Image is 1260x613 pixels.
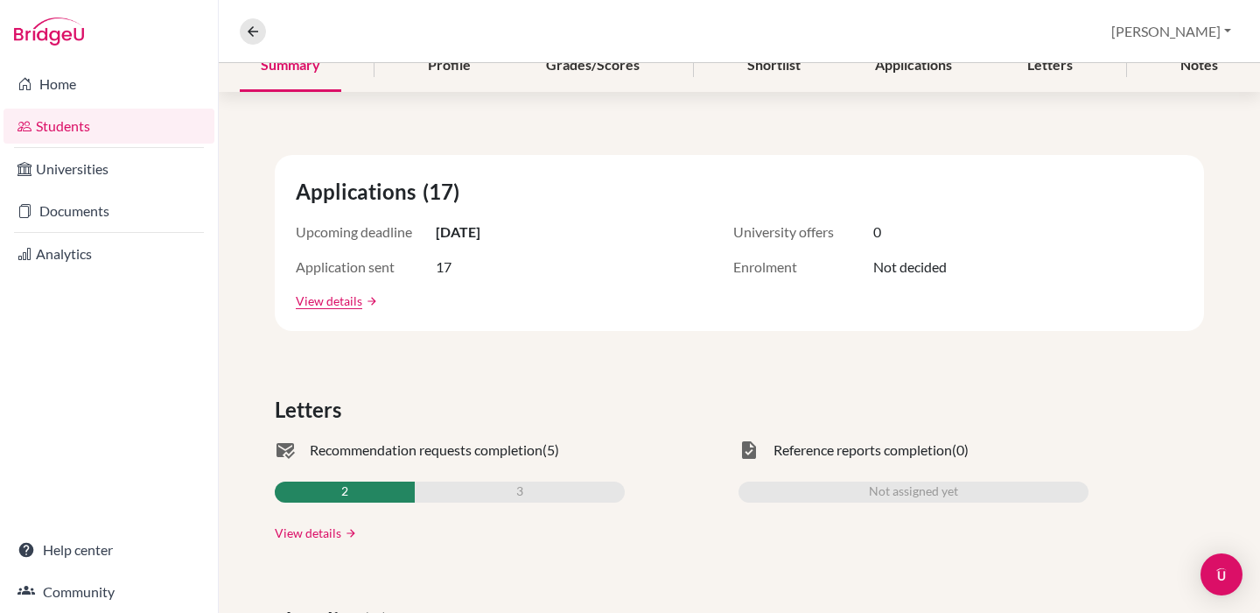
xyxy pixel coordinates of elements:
span: 2 [341,482,348,503]
div: Shortlist [726,40,822,92]
span: 0 [873,222,881,243]
a: View details [275,524,341,542]
span: (5) [542,440,559,461]
span: Recommendation requests completion [310,440,542,461]
span: Upcoming deadline [296,222,436,243]
div: Applications [854,40,973,92]
span: 3 [516,482,523,503]
a: Community [3,574,214,609]
span: Not decided [873,257,947,278]
span: task [738,440,759,461]
span: Applications [296,176,423,208]
a: Analytics [3,236,214,271]
div: Notes [1159,40,1239,92]
a: Home [3,67,214,102]
span: (17) [423,176,466,208]
div: Grades/Scores [525,40,661,92]
div: Summary [240,40,341,92]
span: University offers [733,222,873,243]
span: [DATE] [436,222,480,243]
a: View details [296,292,362,310]
div: Profile [407,40,492,92]
span: Reference reports completion [773,440,952,461]
span: Not assigned yet [869,482,958,503]
button: [PERSON_NAME] [1103,15,1239,48]
a: arrow_forward [341,527,357,539]
span: Enrolment [733,257,873,278]
a: Universities [3,151,214,187]
a: Documents [3,194,214,229]
span: 17 [436,257,451,278]
div: Open Intercom Messenger [1200,553,1242,595]
a: Help center [3,532,214,567]
span: (0) [952,440,969,461]
img: Bridge-U [14,18,84,46]
span: Application sent [296,257,436,278]
span: mark_email_read [275,440,296,461]
a: Students [3,109,214,144]
a: arrow_forward [362,295,378,307]
span: Letters [275,394,348,426]
div: Letters [1006,40,1094,92]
